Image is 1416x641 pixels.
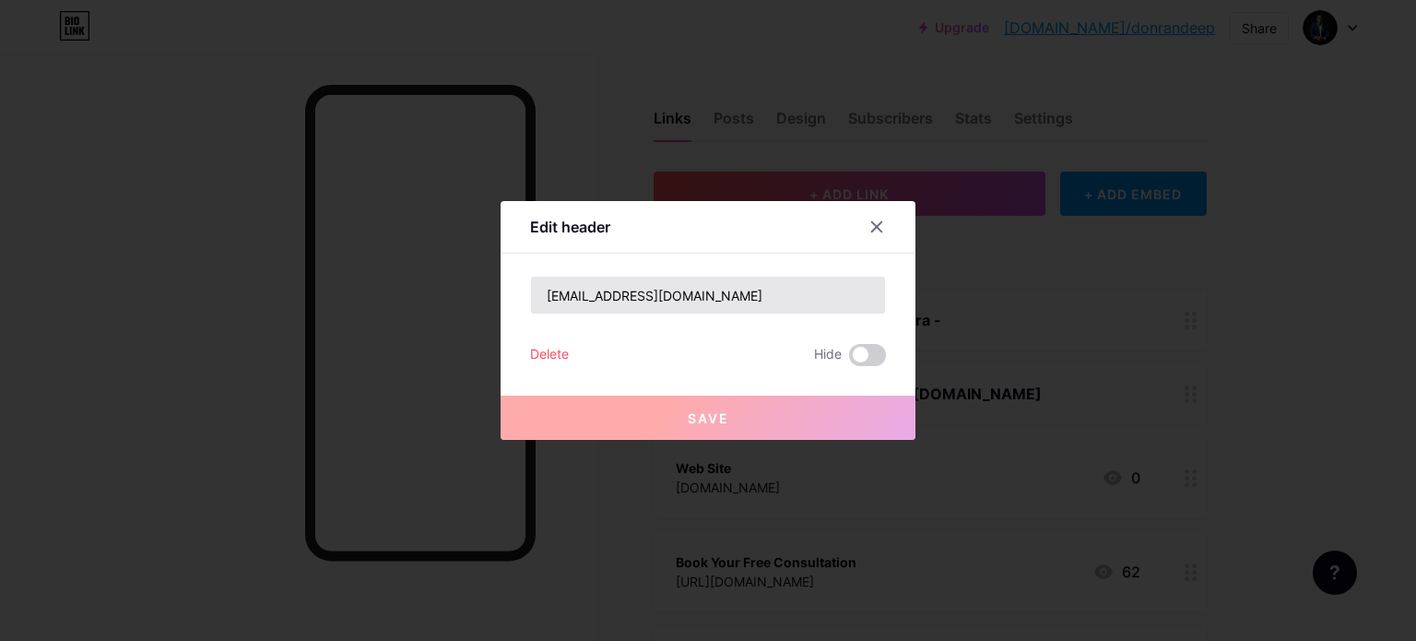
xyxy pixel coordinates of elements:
div: Edit header [530,216,610,238]
div: Delete [530,344,569,366]
input: Title [531,277,885,314]
span: Hide [814,344,842,366]
span: Save [688,410,729,426]
button: Save [501,396,915,440]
